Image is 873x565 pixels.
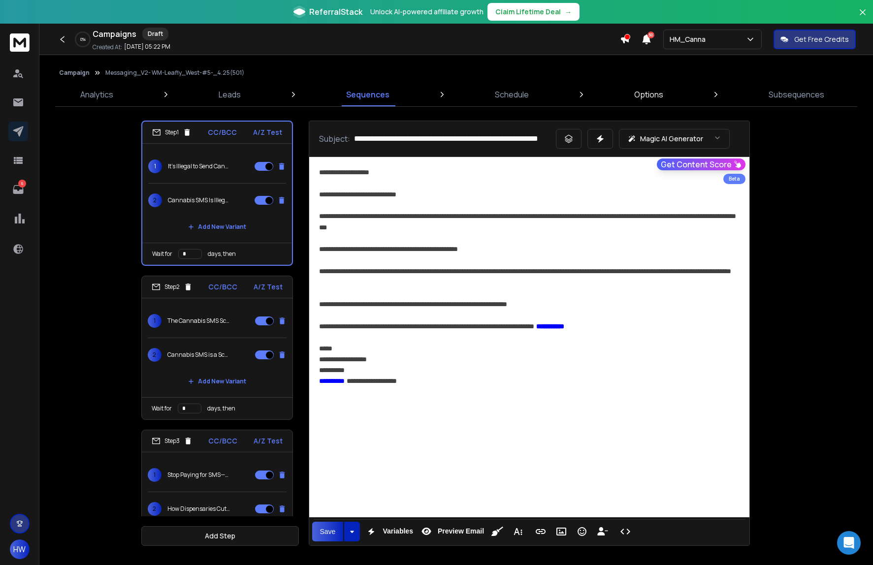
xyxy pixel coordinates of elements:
button: Variables [362,522,415,541]
p: days, then [207,405,235,412]
button: HW [10,539,30,559]
p: CC/BCC [208,127,237,137]
span: 1 [148,159,162,173]
h1: Campaigns [93,28,136,40]
a: 6 [8,180,28,199]
p: HM_Canna [670,34,710,44]
button: Close banner [856,6,869,30]
p: Leads [219,89,241,100]
button: Insert Link (⌘K) [531,522,550,541]
a: Leads [213,83,247,106]
li: Step3CC/BCCA/Z Test1Stop Paying for SMS—Push Messages Are Free.2How Dispensaries Cut $5K in SMS C... [141,430,293,552]
li: Step1CC/BCCA/Z Test1It’s Illegal to Send Cannabis SMS—So Why Are They Selling It?2Cannabis SMS Is... [141,121,293,266]
p: Subsequences [769,89,824,100]
span: 1 [148,468,162,482]
span: 1 [148,314,162,328]
button: Preview Email [417,522,486,541]
a: Options [628,83,669,106]
p: A/Z Test [253,127,282,137]
p: Cannabis SMS is a Scam [167,351,230,359]
button: Clean HTML [488,522,507,541]
p: Sequences [346,89,389,100]
a: Analytics [74,83,119,106]
p: Messaging_V2- WM-Leafly_West-#5-_4.25(501) [105,69,244,77]
p: [DATE] 05:22 PM [124,43,170,51]
p: A/Z Test [254,436,283,446]
p: Schedule [495,89,529,100]
p: Subject: [319,133,350,145]
p: Wait for [152,405,172,412]
span: 2 [148,502,162,516]
span: Preview Email [436,527,486,535]
p: Magic AI Generator [640,134,703,144]
button: More Text [509,522,527,541]
span: 50 [647,31,654,38]
p: Wait for [152,250,172,258]
button: Magic AI Generator [619,129,730,149]
button: Add New Variant [180,372,254,391]
p: Get Free Credits [794,34,849,44]
button: Add New Variant [180,217,254,237]
div: Step 1 [152,128,192,137]
span: 2 [148,193,162,207]
div: Step 3 [152,437,193,445]
div: Draft [142,28,168,40]
button: Campaign [59,69,90,77]
button: Code View [616,522,635,541]
p: CC/BCC [208,436,237,446]
p: Unlock AI-powered affiliate growth [370,7,484,17]
button: Claim Lifetime Deal→ [487,3,580,21]
button: Emoticons [573,522,591,541]
p: Created At: [93,43,122,51]
p: Stop Paying for SMS—Push Messages Are Free. [167,471,230,479]
div: Beta [723,174,745,184]
div: Step 2 [152,282,193,291]
a: Sequences [340,83,395,106]
p: CC/BCC [208,282,237,292]
a: Subsequences [763,83,830,106]
p: A/Z Test [254,282,283,292]
button: Get Content Score [657,158,745,170]
button: Save [312,522,344,541]
p: 0 % [80,36,86,42]
button: Add Step [141,526,299,546]
span: ReferralStack [309,6,362,18]
p: The Cannabis SMS Scam No One Talks About [167,317,230,325]
span: 2 [148,348,162,362]
p: Options [634,89,663,100]
span: → [565,7,572,17]
a: Schedule [489,83,535,106]
p: days, then [208,250,236,258]
span: Variables [381,527,415,535]
div: Open Intercom Messenger [837,531,861,555]
p: It’s Illegal to Send Cannabis SMS—So Why Are They Selling It? [168,162,231,170]
button: Get Free Credits [774,30,856,49]
button: Insert Image (⌘P) [552,522,571,541]
p: Analytics [80,89,113,100]
p: 6 [18,180,26,188]
li: Step2CC/BCCA/Z Test1The Cannabis SMS Scam No One Talks About2Cannabis SMS is a ScamAdd New Varian... [141,276,293,420]
p: How Dispensaries Cut $5K in SMS Costs Overnight [167,505,230,513]
button: Insert Unsubscribe Link [593,522,612,541]
p: Cannabis SMS Is Illegal. So Why Do They Keep Selling It? [168,196,231,204]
